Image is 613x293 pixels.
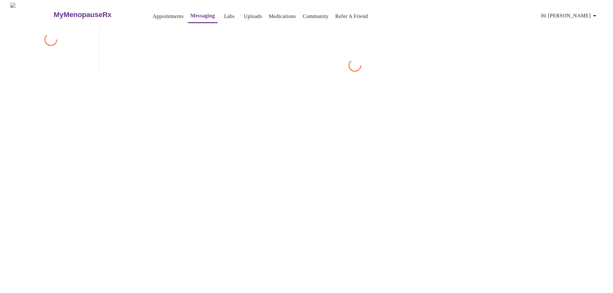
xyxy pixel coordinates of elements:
[269,12,296,21] a: Medications
[53,4,137,26] a: MyMenopauseRx
[219,10,240,23] button: Labs
[190,11,215,20] a: Messaging
[541,11,599,20] span: Hi [PERSON_NAME]
[188,9,218,23] button: Messaging
[303,12,329,21] a: Community
[54,11,112,19] h3: MyMenopauseRx
[153,12,184,21] a: Appointments
[10,3,53,27] img: MyMenopauseRx Logo
[539,9,601,22] button: Hi [PERSON_NAME]
[300,10,331,23] button: Community
[150,10,186,23] button: Appointments
[335,12,368,21] a: Refer a Friend
[266,10,298,23] button: Medications
[244,12,262,21] a: Uploads
[241,10,265,23] button: Uploads
[224,12,235,21] a: Labs
[333,10,371,23] button: Refer a Friend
